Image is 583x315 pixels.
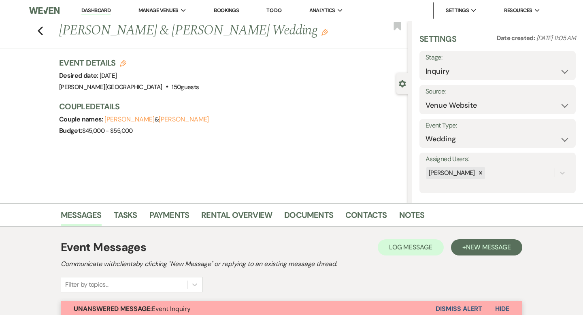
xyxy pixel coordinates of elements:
a: Notes [399,209,425,226]
span: Event Inquiry [74,304,191,313]
div: Filter by topics... [65,280,109,289]
span: Hide [495,304,509,313]
span: Log Message [389,243,432,251]
a: Bookings [214,7,239,14]
button: [PERSON_NAME] [159,116,209,123]
button: +New Message [451,239,522,255]
h2: Communicate with clients by clicking "New Message" or replying to an existing message thread. [61,259,522,269]
a: Documents [284,209,333,226]
label: Assigned Users: [426,153,570,165]
button: Edit [321,28,328,36]
h3: Event Details [59,57,199,68]
span: Resources [504,6,532,15]
button: Close lead details [399,79,406,87]
span: Settings [446,6,469,15]
a: Rental Overview [201,209,272,226]
span: [PERSON_NAME][GEOGRAPHIC_DATA] [59,83,162,91]
span: Couple names: [59,115,104,123]
span: Date created: [497,34,536,42]
button: Log Message [378,239,444,255]
label: Event Type: [426,120,570,132]
span: Analytics [309,6,335,15]
h1: Event Messages [61,239,146,256]
label: Source: [426,86,570,98]
strong: Unanswered Message: [74,304,152,313]
a: Dashboard [81,7,111,15]
span: [DATE] 11:05 AM [536,34,576,42]
span: [DATE] [100,72,117,80]
h3: Settings [419,33,456,51]
label: Stage: [426,52,570,64]
a: Payments [149,209,189,226]
img: Weven Logo [29,2,60,19]
div: [PERSON_NAME] [426,167,476,179]
a: Contacts [345,209,387,226]
span: New Message [466,243,511,251]
span: $45,000 - $55,000 [82,127,133,135]
a: To Do [266,7,281,14]
span: 150 guests [172,83,199,91]
span: Desired date: [59,71,100,80]
span: Budget: [59,126,82,135]
span: & [104,115,209,123]
span: Manage Venues [138,6,179,15]
button: [PERSON_NAME] [104,116,155,123]
h3: Couple Details [59,101,400,112]
a: Messages [61,209,102,226]
h1: [PERSON_NAME] & [PERSON_NAME] Wedding [59,21,335,40]
a: Tasks [114,209,137,226]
